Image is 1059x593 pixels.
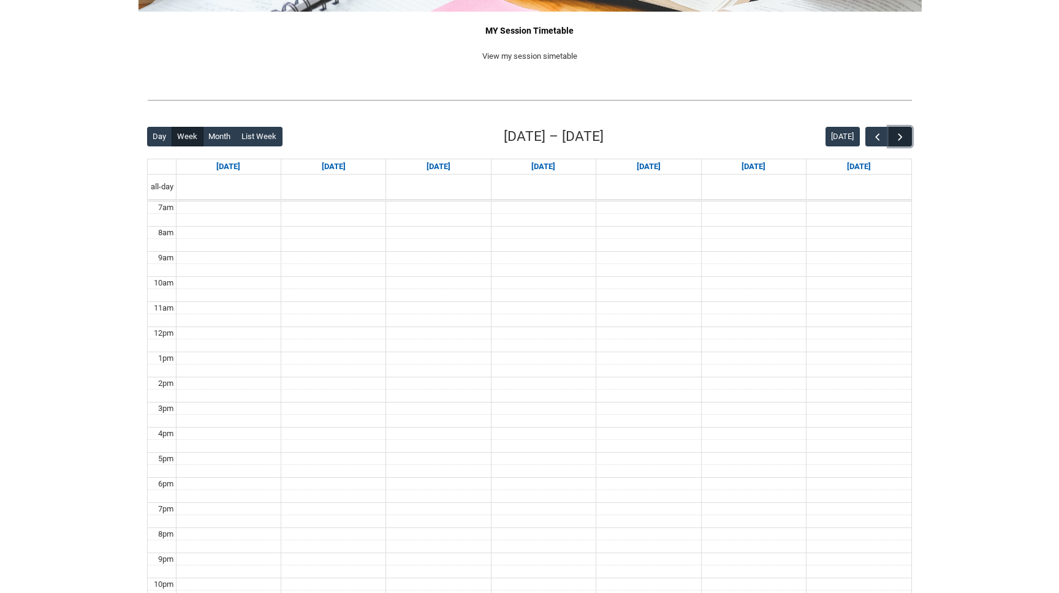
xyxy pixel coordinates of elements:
[151,327,176,339] div: 12pm
[504,126,604,147] h2: [DATE] – [DATE]
[319,159,348,174] a: Go to August 25, 2025
[889,127,912,147] button: Next Week
[147,127,172,146] button: Day
[156,352,176,364] div: 1pm
[172,127,203,146] button: Week
[156,453,176,465] div: 5pm
[424,159,453,174] a: Go to August 26, 2025
[156,252,176,264] div: 9am
[156,402,176,415] div: 3pm
[845,159,873,174] a: Go to August 30, 2025
[151,302,176,314] div: 11am
[151,277,176,289] div: 10am
[485,26,574,36] strong: MY Session Timetable
[865,127,889,147] button: Previous Week
[203,127,237,146] button: Month
[151,578,176,591] div: 10pm
[826,127,860,146] button: [DATE]
[156,227,176,239] div: 8am
[739,159,768,174] a: Go to August 29, 2025
[156,528,176,540] div: 8pm
[156,202,176,214] div: 7am
[156,503,176,515] div: 7pm
[634,159,663,174] a: Go to August 28, 2025
[156,377,176,390] div: 2pm
[214,159,243,174] a: Go to August 24, 2025
[236,127,283,146] button: List Week
[156,428,176,440] div: 4pm
[529,159,558,174] a: Go to August 27, 2025
[156,553,176,565] div: 9pm
[147,50,912,62] p: View my session simetable
[156,478,176,490] div: 6pm
[148,181,176,193] span: all-day
[147,94,912,107] img: REDU_GREY_LINE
